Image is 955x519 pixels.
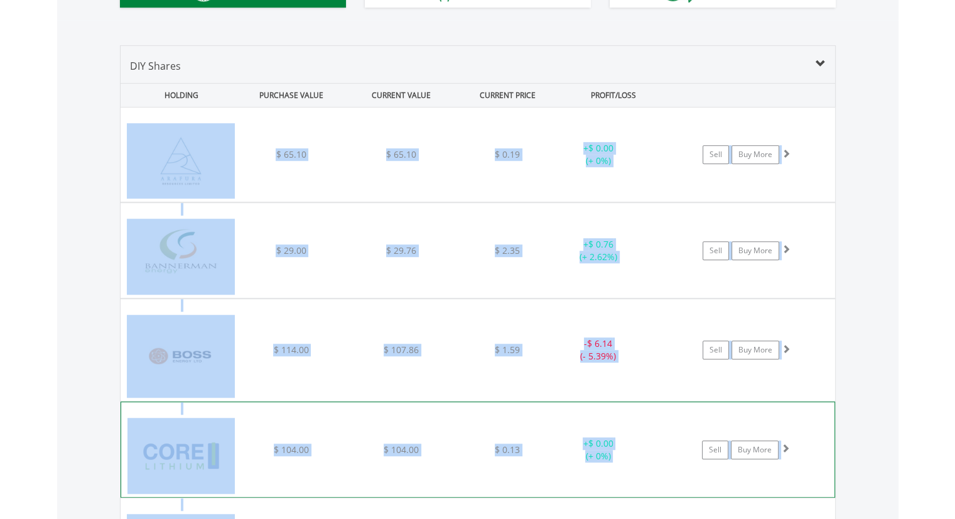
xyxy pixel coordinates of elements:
span: $ 0.00 [588,437,613,449]
div: PROFIT/LOSS [560,84,667,107]
span: $ 65.10 [276,148,306,160]
span: $ 107.86 [384,344,419,356]
span: $ 29.00 [276,244,306,256]
div: CURRENT PRICE [457,84,557,107]
span: $ 6.14 [587,337,612,349]
a: Buy More [731,341,779,359]
span: $ 0.13 [495,444,520,456]
div: HOLDING [121,84,235,107]
div: + (+ 2.62%) [551,238,646,263]
span: $ 65.10 [386,148,416,160]
span: $ 2.35 [495,244,520,256]
a: Sell [703,341,729,359]
a: Sell [703,241,729,260]
span: $ 114.00 [273,344,308,356]
div: - (- 5.39%) [551,337,646,363]
span: $ 29.76 [386,244,416,256]
span: $ 0.76 [588,238,613,250]
a: Sell [703,145,729,164]
span: $ 0.00 [588,142,613,154]
img: EQU.AU.ARU.png [127,123,235,199]
span: $ 0.19 [495,148,520,160]
img: EQU.AU.BOE.png [127,315,235,398]
div: PURCHASE VALUE [238,84,345,107]
div: CURRENT VALUE [348,84,455,107]
span: $ 104.00 [384,444,419,456]
span: DIY Shares [130,59,181,73]
div: + (+ 0%) [551,437,645,462]
div: + (+ 0%) [551,142,646,167]
a: Sell [702,440,728,459]
a: Buy More [731,440,779,459]
img: EQU.AU.BMN.png [127,219,235,294]
a: Buy More [731,145,779,164]
span: $ 1.59 [495,344,520,356]
span: $ 104.00 [274,444,309,456]
img: EQU.AU.CXO.png [127,418,235,493]
a: Buy More [731,241,779,260]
